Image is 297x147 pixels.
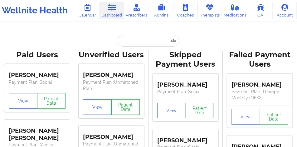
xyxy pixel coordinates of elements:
[75,2,100,19] a: Calendar
[124,2,149,19] a: Prescribers
[100,2,124,19] a: Dashboard
[83,129,140,141] div: [PERSON_NAME]
[79,50,144,60] div: Unverified Users
[9,123,66,142] div: [PERSON_NAME] [PERSON_NAME]
[186,103,214,118] button: Patient Data
[173,2,198,19] a: Coaches
[83,79,140,92] p: Payment Plan : Unmatched Plan
[9,93,37,109] button: View
[157,103,186,118] button: View
[222,2,248,19] a: Medications
[153,50,218,69] div: Skipped Payment Users
[9,67,66,79] div: [PERSON_NAME]
[260,109,289,125] button: Patient Data
[273,2,297,19] a: Account
[198,2,222,19] a: Therapists
[111,99,140,115] button: Patient Data
[157,132,214,144] div: [PERSON_NAME]
[83,99,112,115] button: View
[37,93,66,109] button: Patient Data
[4,50,70,60] div: Paid Users
[149,2,173,19] a: Admins
[231,88,288,101] p: Payment Plan : Therapy Monthly (NEW)
[248,2,273,19] a: QA
[9,79,66,85] p: Payment Plan : Social
[157,88,214,95] p: Payment Plan : Social
[227,50,293,69] div: Failed Payment Users
[83,67,140,79] div: [PERSON_NAME]
[157,77,214,88] div: [PERSON_NAME]
[231,109,260,125] button: View
[231,77,288,88] div: [PERSON_NAME]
